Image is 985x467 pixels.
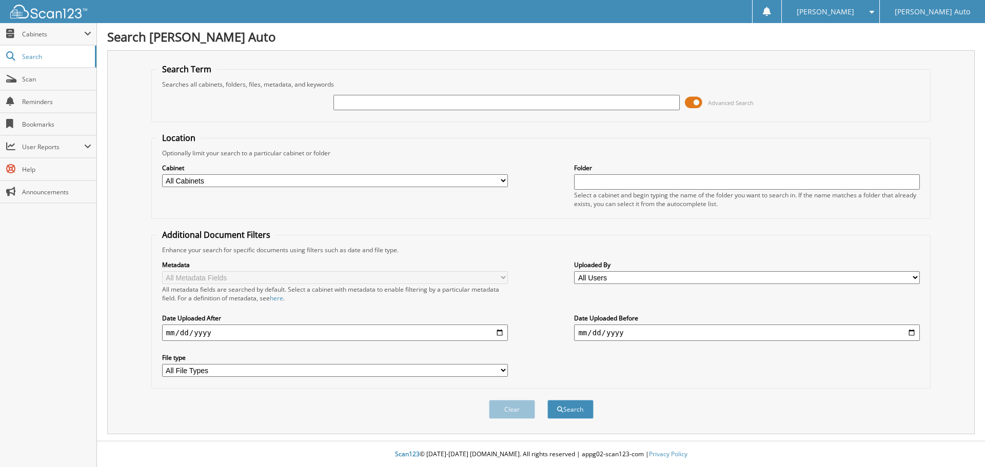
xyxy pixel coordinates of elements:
div: Enhance your search for specific documents using filters such as date and file type. [157,246,925,254]
input: end [574,324,920,341]
div: Optionally limit your search to a particular cabinet or folder [157,149,925,157]
span: Scan [22,75,91,84]
label: File type [162,353,508,362]
label: Date Uploaded After [162,314,508,322]
span: [PERSON_NAME] Auto [895,9,970,15]
span: Announcements [22,188,91,196]
legend: Search Term [157,64,216,75]
div: © [DATE]-[DATE] [DOMAIN_NAME]. All rights reserved | appg02-scan123-com | [97,442,985,467]
label: Uploaded By [574,260,920,269]
span: Advanced Search [708,99,754,107]
legend: Additional Document Filters [157,229,275,240]
label: Date Uploaded Before [574,314,920,322]
a: here [270,294,283,302]
div: Select a cabinet and begin typing the name of the folder you want to search in. If the name match... [574,191,920,208]
label: Cabinet [162,164,508,172]
label: Folder [574,164,920,172]
span: [PERSON_NAME] [797,9,854,15]
input: start [162,324,508,341]
span: Cabinets [22,30,84,38]
button: Search [547,400,594,419]
h1: Search [PERSON_NAME] Auto [107,28,975,45]
span: Bookmarks [22,120,91,129]
img: scan123-logo-white.svg [10,5,87,18]
span: User Reports [22,143,84,151]
label: Metadata [162,260,508,269]
span: Help [22,165,91,174]
legend: Location [157,132,201,144]
div: All metadata fields are searched by default. Select a cabinet with metadata to enable filtering b... [162,285,508,302]
span: Scan123 [395,450,420,458]
span: Search [22,52,90,61]
button: Clear [489,400,535,419]
div: Searches all cabinets, folders, files, metadata, and keywords [157,80,925,89]
a: Privacy Policy [649,450,687,458]
span: Reminders [22,97,91,106]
